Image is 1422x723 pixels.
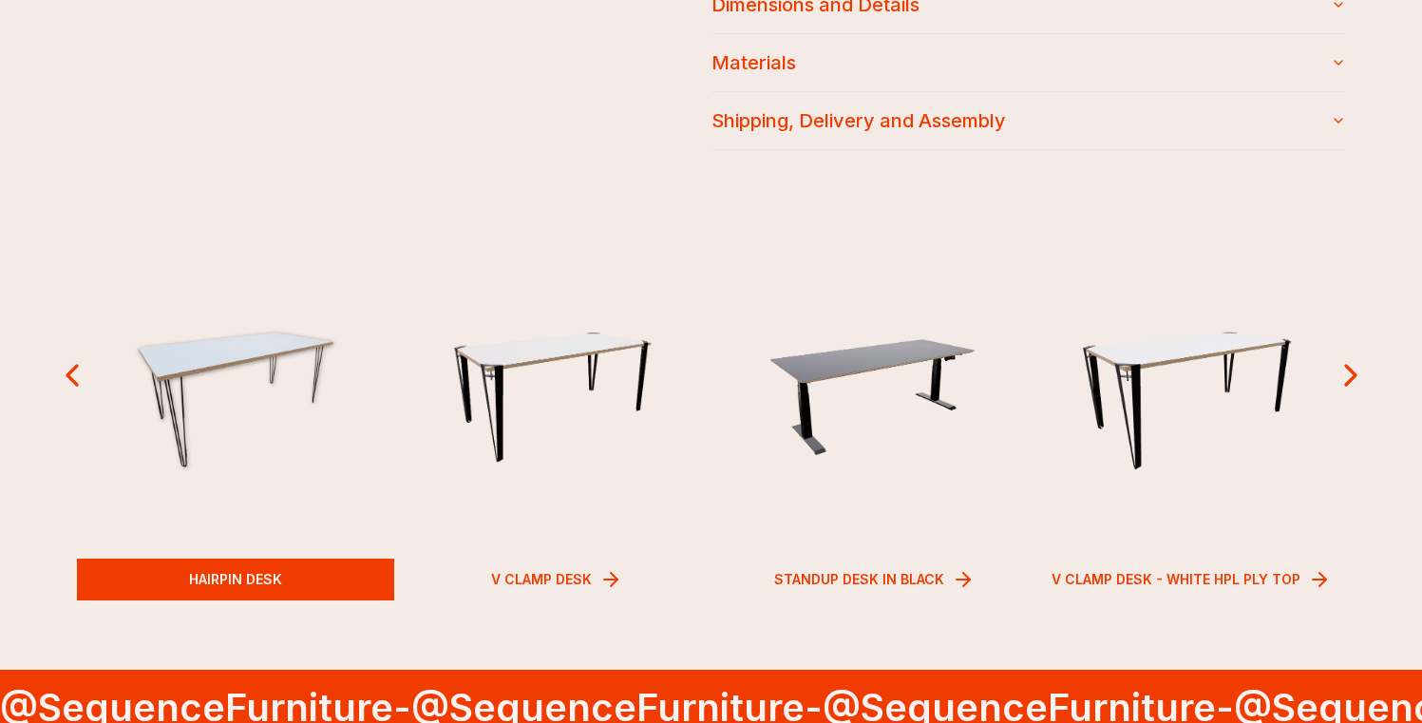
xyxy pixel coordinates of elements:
[711,241,1029,600] a: prdStandup Desk in Black
[123,330,349,470] img: prd
[181,562,290,597] h3: Hairpin Desk
[77,241,394,600] a: prdHairpin Desk
[757,327,983,472] img: prd
[440,329,666,470] img: prd
[1029,241,1346,600] a: prdV Clamp Desk - white HPL ply top
[1074,325,1300,474] img: prd
[711,34,1346,91] button: Materials
[711,92,1346,149] button: Shipping, Delivery and Assembly
[394,241,711,600] a: prdV Clamp Desk
[1044,562,1308,597] h3: V Clamp Desk - white HPL ply top
[766,562,951,597] h3: Standup Desk in Black
[483,562,599,597] h3: V Clamp Desk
